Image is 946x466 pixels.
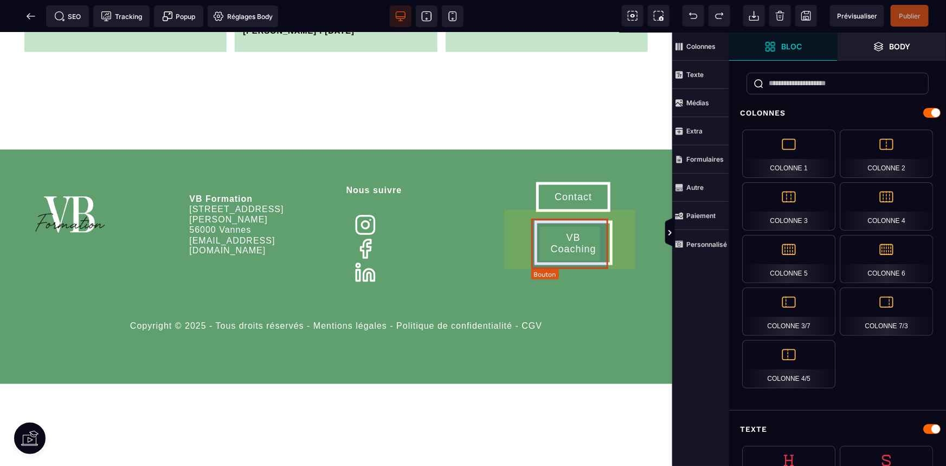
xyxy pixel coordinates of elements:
[891,5,929,27] span: Enregistrer le contenu
[742,235,835,283] div: Colonne 5
[840,182,933,231] div: Colonne 4
[686,42,716,50] strong: Colonnes
[890,42,911,50] strong: Body
[93,5,150,27] span: Code de suivi
[742,288,835,336] div: Colonne 3/7
[672,230,729,258] span: Personnalisé
[742,130,835,178] div: Colonne 1
[683,5,704,27] span: Défaire
[442,5,464,27] span: Voir mobile
[154,5,203,27] span: Créer une alerte modale
[729,419,946,439] div: Texte
[795,5,817,27] span: Enregistrer
[46,5,89,27] span: Métadata SEO
[840,288,933,336] div: Colonne 7/3
[189,203,275,223] span: [EMAIL_ADDRESS][DOMAIN_NAME]
[769,5,791,27] span: Nettoyage
[837,12,877,20] span: Prévisualiser
[189,162,253,171] b: VB Formation
[899,12,921,20] span: Publier
[686,183,704,191] strong: Autre
[672,89,729,117] span: Médias
[686,155,724,163] strong: Formulaires
[213,11,273,22] span: Réglages Body
[686,212,716,220] strong: Paiement
[709,5,730,27] span: Rétablir
[830,5,884,27] span: Aperçu
[742,182,835,231] div: Colonne 3
[672,174,729,202] span: Autre
[54,11,81,22] span: SEO
[686,240,727,248] strong: Personnalisé
[672,202,729,230] span: Paiement
[781,42,802,50] strong: Bloc
[33,150,108,216] img: 86a4aa658127570b91344bfc39bbf4eb_Blanc_sur_fond_vert.png
[840,130,933,178] div: Colonne 2
[162,11,196,22] span: Popup
[729,33,838,61] span: Ouvrir les blocs
[686,99,709,107] strong: Médias
[130,289,542,298] span: Copyright © 2025 - Tous droits réservés - Mentions légales - Politique de confidentialité - CGV
[672,145,729,174] span: Formulaires
[346,153,402,162] b: Nous suivre
[622,5,643,27] span: Voir les composants
[416,5,437,27] span: Voir tablette
[672,61,729,89] span: Texte
[729,217,740,250] span: Afficher les vues
[536,150,610,180] button: Contact
[838,33,946,61] span: Ouvrir les calques
[208,5,278,27] span: Favicon
[686,127,703,135] strong: Extra
[101,11,142,22] span: Tracking
[672,33,729,61] span: Colonnes
[840,235,933,283] div: Colonne 6
[742,340,835,388] div: Colonne 4/5
[390,5,411,27] span: Voir bureau
[686,71,704,79] strong: Texte
[535,188,613,233] button: VB Coaching
[189,193,251,202] span: 56000 Vannes
[20,5,42,27] span: Retour
[672,117,729,145] span: Extra
[729,103,946,123] div: Colonnes
[743,5,765,27] span: Importer
[189,172,284,191] span: [STREET_ADDRESS][PERSON_NAME]
[648,5,670,27] span: Capture d'écran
